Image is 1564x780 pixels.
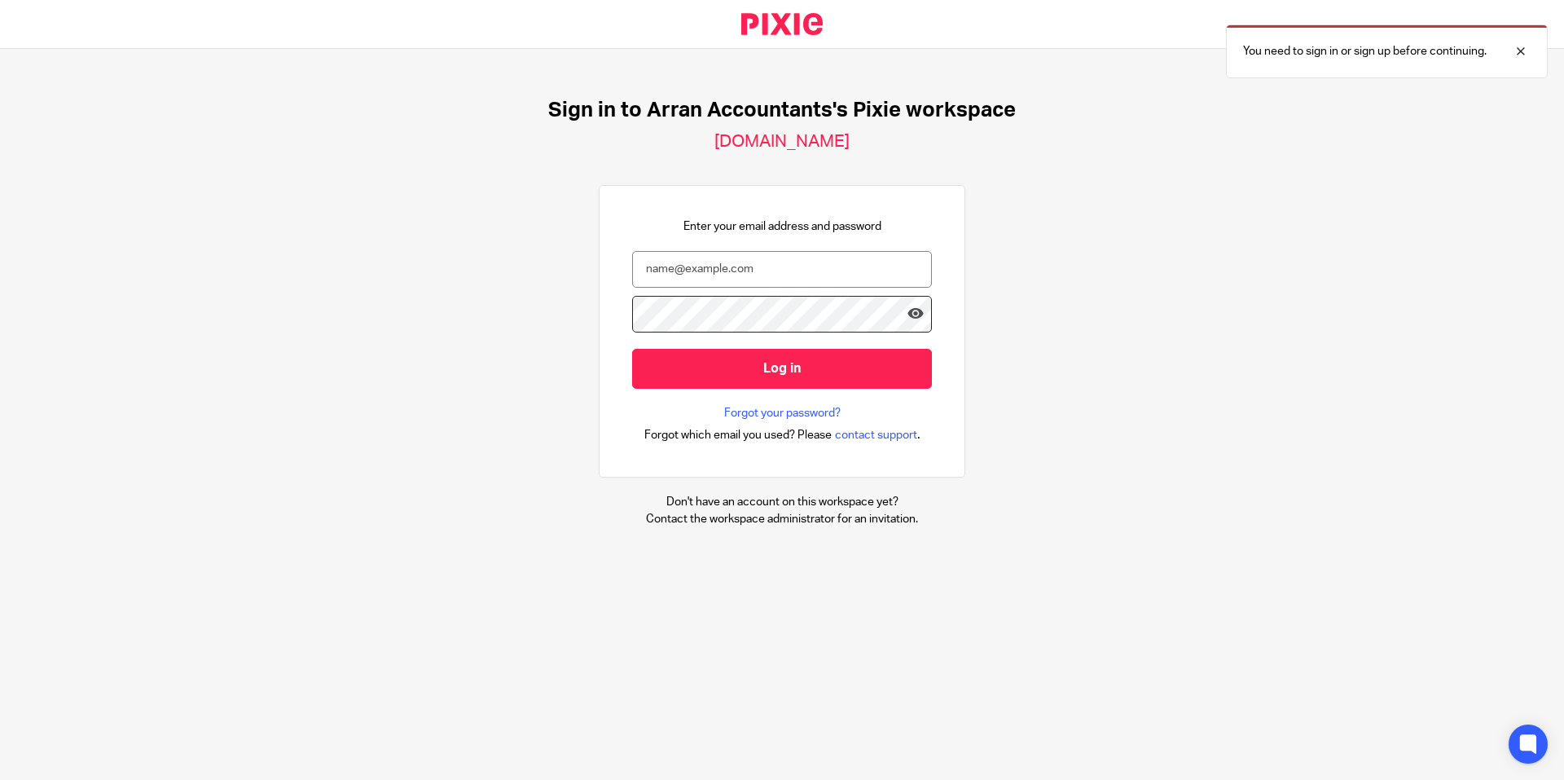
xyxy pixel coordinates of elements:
[632,349,932,389] input: Log in
[644,425,920,444] div: .
[724,405,841,421] a: Forgot your password?
[683,218,881,235] p: Enter your email address and password
[632,251,932,288] input: name@example.com
[646,511,918,527] p: Contact the workspace administrator for an invitation.
[714,131,850,152] h2: [DOMAIN_NAME]
[1243,43,1487,59] p: You need to sign in or sign up before continuing.
[835,427,917,443] span: contact support
[646,494,918,510] p: Don't have an account on this workspace yet?
[548,98,1016,123] h1: Sign in to Arran Accountants's Pixie workspace
[644,427,832,443] span: Forgot which email you used? Please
